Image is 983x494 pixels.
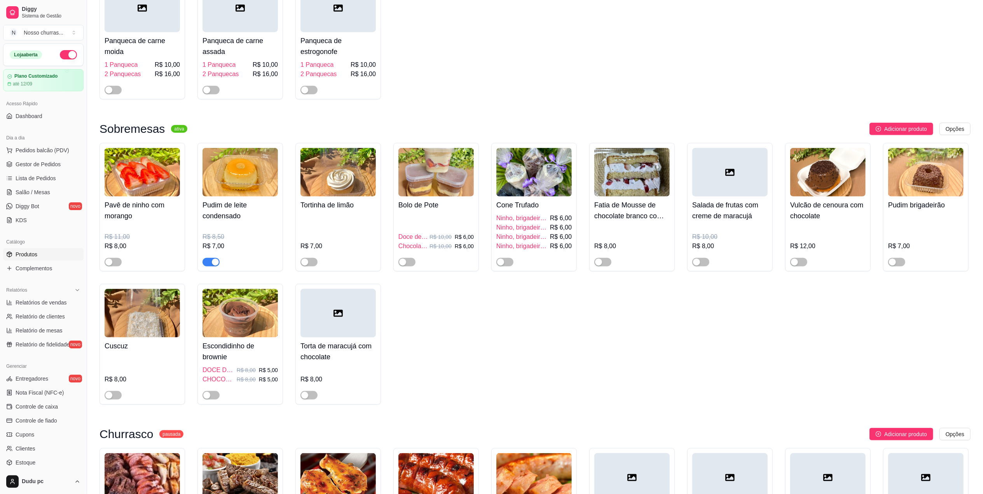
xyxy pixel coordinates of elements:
span: Opções [946,125,964,133]
span: Cupons [16,431,34,438]
h4: Escondidinho de brownie [203,341,278,362]
img: product-image [496,148,572,197]
div: R$ 7,00 [888,242,964,251]
a: Controle de caixa [3,400,84,413]
p: R$ 8,00 [237,366,256,374]
span: Relatórios [6,287,27,293]
span: R$ 6,00 [550,214,572,223]
span: Dashboard [16,112,42,120]
span: Controle de fiado [16,417,57,424]
h4: Pudim brigadeirão [888,200,964,210]
button: Adicionar produto [870,123,933,135]
a: Diggy Botnovo [3,200,84,212]
span: 1 Panqueca [105,60,138,70]
button: Alterar Status [60,50,77,59]
span: 2 Panquecas [203,70,239,79]
h4: Pudim de leite condensado [203,200,278,221]
h4: Tortinha de limão [300,200,376,210]
a: Dashboard [3,110,84,122]
div: R$ 10,00 [692,232,768,242]
h4: Bolo de Pote [398,200,474,210]
h4: Cone Trufado [496,200,572,210]
div: Catálogo [3,236,84,248]
button: Adicionar produto [870,428,933,440]
a: Controle de fiado [3,414,84,427]
a: Relatório de clientes [3,310,84,323]
span: R$ 16,00 [155,70,180,79]
span: Relatório de mesas [16,327,63,334]
img: product-image [105,289,180,337]
img: product-image [300,148,376,197]
a: Gestor de Pedidos [3,158,84,170]
article: até 12/09 [13,81,32,87]
a: Lista de Pedidos [3,172,84,184]
button: Opções [939,428,971,440]
a: Produtos [3,248,84,261]
h4: Torta de maracujá com chocolate [300,341,376,362]
span: R$ 10,00 [351,60,376,70]
span: N [10,29,17,37]
a: Relatório de fidelidadenovo [3,338,84,351]
button: Dudu pc [3,472,84,491]
span: R$ 10,00 [155,60,180,70]
span: Diggy Bot [16,202,39,210]
h4: Pavê de ninho com morango [105,200,180,221]
span: Pedidos balcão (PDV) [16,146,69,154]
p: R$ 6,00 [455,242,474,250]
div: R$ 7,00 [203,242,278,251]
h4: Fatia de Mousse de chocolate branco com morango [594,200,670,221]
span: R$ 10,00 [253,60,278,70]
span: Adicionar produto [884,430,927,438]
span: Sistema de Gestão [22,13,80,19]
span: R$ 6,00 [550,242,572,251]
span: Ninho, brigadeiro, nutella e kit kat [496,242,548,251]
p: R$ 5,00 [259,376,278,383]
span: 2 Panquecas [105,70,141,79]
img: product-image [594,148,670,197]
a: DiggySistema de Gestão [3,3,84,22]
p: R$ 5,00 [259,366,278,374]
a: Plano Customizadoaté 12/09 [3,69,84,91]
span: Nota Fiscal (NFC-e) [16,389,64,397]
img: product-image [203,289,278,337]
span: Dudu pc [22,478,71,485]
p: R$ 6,00 [455,233,474,241]
span: DOCE DE LEITE [203,365,235,375]
span: 1 Panqueca [203,60,236,70]
span: Estoque [16,459,35,466]
span: Produtos [16,250,37,258]
a: Estoque [3,456,84,469]
span: Controle de caixa [16,403,58,411]
div: Dia a dia [3,132,84,144]
span: Doce de leite com coco [398,232,428,242]
button: Select a team [3,25,84,40]
h4: Salada de frutas com creme de maracujá [692,200,768,221]
span: plus-circle [876,431,881,437]
span: Lista de Pedidos [16,174,56,182]
span: Adicionar produto [884,125,927,133]
span: Relatórios de vendas [16,299,67,306]
span: R$ 16,00 [253,70,278,79]
h4: Vulcão de cenoura com chocolate [790,200,866,221]
sup: pausada [159,430,183,438]
span: Relatório de fidelidade [16,341,70,348]
div: Gerenciar [3,360,84,372]
h3: Churrasco [100,430,153,439]
div: R$ 8,00 [105,375,180,384]
img: product-image [398,148,474,197]
article: Plano Customizado [14,73,58,79]
img: product-image [203,148,278,197]
a: Entregadoresnovo [3,372,84,385]
img: product-image [105,148,180,197]
span: KDS [16,216,27,224]
sup: ativa [171,125,187,133]
span: Complementos [16,264,52,272]
h4: Panqueca de carne assada [203,35,278,57]
span: R$ 16,00 [351,70,376,79]
span: Ninho, brigadeiro, [GEOGRAPHIC_DATA] e oreo [496,232,548,242]
button: Pedidos balcão (PDV) [3,144,84,157]
img: product-image [888,148,964,197]
span: 1 Panqueca [300,60,333,70]
div: R$ 8,00 [692,242,768,251]
span: CHOCOLATE [203,375,235,384]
